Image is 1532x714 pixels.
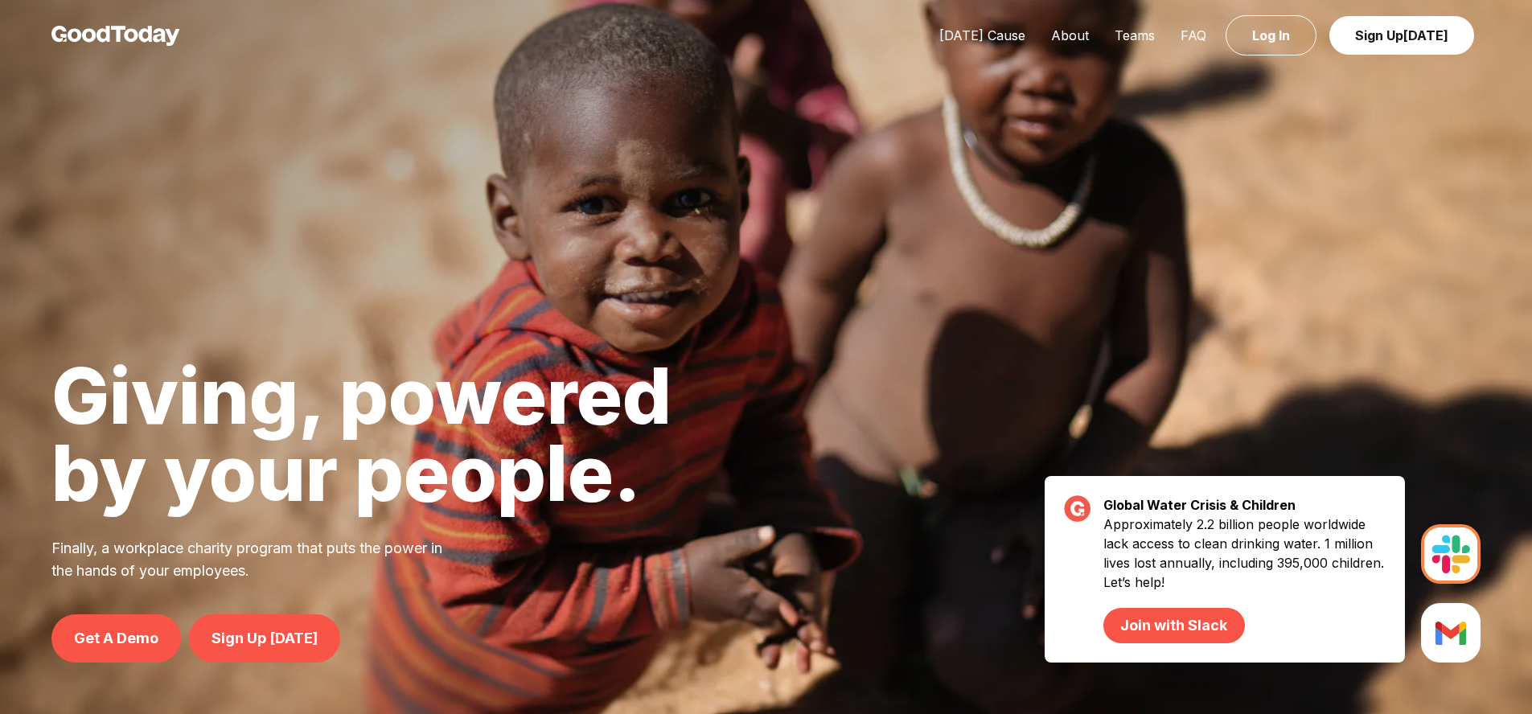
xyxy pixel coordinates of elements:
img: Slack [1421,603,1481,663]
a: [DATE] Cause [926,27,1038,43]
span: [DATE] [1403,27,1448,43]
a: Get A Demo [51,614,181,663]
p: Approximately 2.2 billion people worldwide lack access to clean drinking water. 1 million lives l... [1103,515,1386,643]
img: GoodToday [51,26,180,46]
a: Join with Slack [1103,608,1244,643]
p: Finally, a workplace charity program that puts the power in the hands of your employees. [51,537,463,582]
strong: Global Water Crisis & Children [1103,497,1296,513]
a: About [1038,27,1102,43]
a: Sign Up [DATE] [189,614,340,663]
a: Sign Up[DATE] [1329,16,1474,55]
a: Teams [1102,27,1168,43]
a: Log In [1226,15,1316,55]
h1: Giving, powered by your people. [51,357,672,511]
img: Slack [1421,524,1481,584]
a: FAQ [1168,27,1219,43]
